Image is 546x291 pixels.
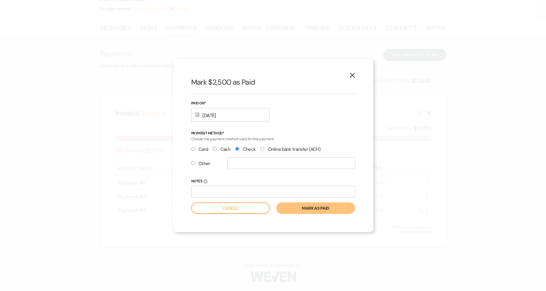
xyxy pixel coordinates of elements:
[260,147,264,151] input: Online bank transfer (ACH)
[191,202,270,214] button: Cancel
[191,108,270,121] div: [DATE]
[191,178,355,185] label: Notes
[260,145,320,154] label: Online bank transfer (ACH)
[191,161,195,165] input: Other
[235,145,256,154] label: Check
[191,145,208,154] label: Card
[191,160,210,168] label: Other
[191,100,270,107] label: Paid On*
[191,77,355,87] h2: Mark $2,500 as Paid
[191,147,195,151] input: Card
[235,147,239,151] input: Check
[191,137,275,141] span: Choose the payment method used for this payment.
[213,147,217,151] input: Cash
[191,130,355,136] p: Payment Method*
[276,202,355,214] button: Mark as paid
[213,145,230,154] label: Cash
